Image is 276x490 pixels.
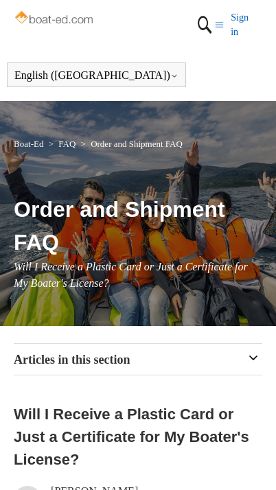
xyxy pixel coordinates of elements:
[78,139,183,149] li: Order and Shipment FAQ
[215,10,224,39] button: Toggle navigation menu
[91,139,183,149] a: Order and Shipment FAQ
[14,261,248,289] span: Will I Receive a Plastic Card or Just a Certificate for My Boater's License?
[14,353,130,366] span: Articles in this section
[46,139,78,149] li: FAQ
[58,139,76,149] a: FAQ
[14,403,262,471] h2: Will I Receive a Plastic Card or Just a Certificate for My Boater's License?
[14,69,179,82] button: English ([GEOGRAPHIC_DATA])
[14,193,262,259] h1: Order and Shipment FAQ
[14,139,43,149] a: Boat-Ed
[194,10,215,39] img: 01HZPCYTXV3JW8MJV9VD7EMK0H
[14,8,96,29] img: Boat-Ed Help Center home page
[231,10,262,39] a: Sign in
[14,139,46,149] li: Boat-Ed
